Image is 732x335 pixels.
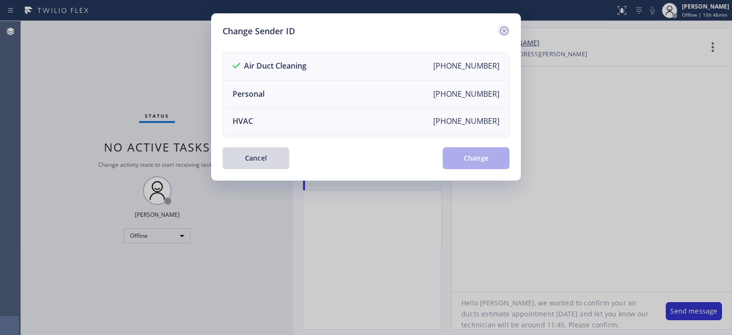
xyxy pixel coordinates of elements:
[433,116,499,126] div: [PHONE_NUMBER]
[433,89,499,99] div: [PHONE_NUMBER]
[433,61,499,72] div: [PHONE_NUMBER]
[233,61,306,72] div: Air Duct Cleaning
[223,25,295,38] h5: Change Sender ID
[443,147,509,169] button: Change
